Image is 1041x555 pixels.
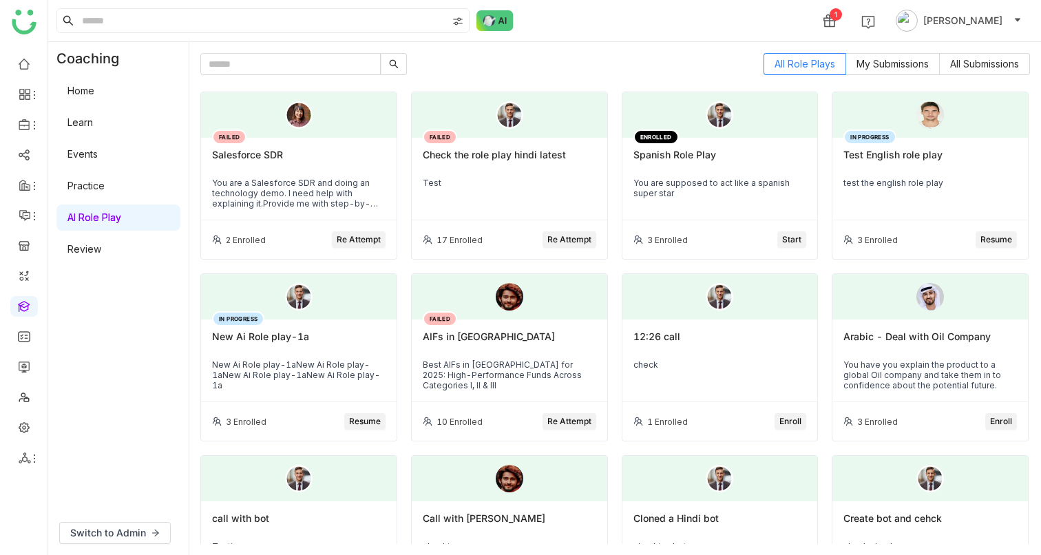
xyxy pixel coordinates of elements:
div: Best AIFs in [GEOGRAPHIC_DATA] for 2025: High-Performance Funds Across Categories I, II & III [423,359,596,390]
span: All Role Plays [775,58,835,70]
img: male-person.png [285,465,313,492]
div: 3 Enrolled [647,235,688,245]
div: Check the role play hindi latest [423,149,596,172]
div: IN PROGRESS [212,311,264,326]
img: 689c4d09a2c09d0bea1c05ba [916,283,944,311]
span: Resume [980,233,1012,247]
span: Re Attempt [547,415,591,428]
span: My Submissions [856,58,929,70]
div: New Ai Role play-1aNew Ai Role play-1aNew Ai Role play-1aNew Ai Role play-1a [212,359,386,390]
div: Arabic - Deal with Oil Company [843,331,1017,354]
div: call with bot [212,512,386,536]
span: Resume [349,415,381,428]
div: check [633,359,807,370]
div: New Ai Role play-1a [212,331,386,354]
div: Testing [212,541,386,552]
img: 6891e6b463e656570aba9a5a [496,465,523,492]
img: male-person.png [285,283,313,311]
a: Learn [67,116,93,128]
button: Enroll [985,413,1017,430]
a: Practice [67,180,105,191]
div: Cloned a Hindi bot [633,512,807,536]
div: Test English role play [843,149,1017,172]
img: ask-buddy-normal.svg [476,10,514,31]
div: FAILED [423,129,457,145]
span: Re Attempt [547,233,591,247]
div: You are supposed to act like a spanish super star [633,178,807,198]
a: Events [67,148,98,160]
span: All Submissions [950,58,1019,70]
div: checking bot [633,541,807,552]
button: Re Attempt [332,231,386,248]
img: male-person.png [706,465,733,492]
div: 3 Enrolled [857,235,898,245]
span: Enroll [779,415,801,428]
span: Switch to Admin [70,525,146,541]
div: You have you explain the product to a global Oil company and take them in to confidence about the... [843,359,1017,390]
button: Resume [976,231,1017,248]
div: ENROLLED [633,129,679,145]
span: Start [782,233,801,247]
span: Re Attempt [337,233,381,247]
div: Create bot and cehck [843,512,1017,536]
img: male-person.png [496,101,523,129]
a: Home [67,85,94,96]
div: Call with [PERSON_NAME] [423,512,596,536]
img: help.svg [861,15,875,29]
div: Test [423,178,596,188]
div: Spanish Role Play [633,149,807,172]
span: [PERSON_NAME] [923,13,1002,28]
button: Start [777,231,806,248]
div: 3 Enrolled [857,417,898,427]
img: search-type.svg [452,16,463,27]
div: You are a Salesforce SDR and doing an technology demo. I need help with explaining it.Provide me ... [212,178,386,209]
div: test the english role play [843,178,1017,188]
button: Re Attempt [543,231,596,248]
div: check check [843,541,1017,552]
div: 10 Enrolled [437,417,483,427]
img: logo [12,10,36,34]
div: 3 Enrolled [226,417,266,427]
img: male-person.png [706,101,733,129]
img: avatar [896,10,918,32]
div: 1 [830,8,842,21]
div: 2 Enrolled [226,235,266,245]
img: male-person.png [916,465,944,492]
div: checking [423,541,596,552]
div: AIFs in [GEOGRAPHIC_DATA] [423,331,596,354]
button: Re Attempt [543,413,596,430]
div: Salesforce SDR [212,149,386,172]
img: 68930212d8d78f14571aeecf [916,101,944,129]
div: 1 Enrolled [647,417,688,427]
img: 6891e6b463e656570aba9a5a [496,283,523,311]
div: IN PROGRESS [843,129,896,145]
img: male-person.png [706,283,733,311]
div: FAILED [212,129,246,145]
a: Review [67,243,101,255]
span: Enroll [990,415,1012,428]
button: Enroll [775,413,806,430]
div: 12:26 call [633,331,807,354]
div: 17 Enrolled [437,235,483,245]
button: Switch to Admin [59,522,171,544]
div: Coaching [48,42,140,75]
button: Resume [344,413,386,430]
div: FAILED [423,311,457,326]
a: AI Role Play [67,211,121,223]
button: [PERSON_NAME] [893,10,1024,32]
img: female-person.png [285,101,313,129]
